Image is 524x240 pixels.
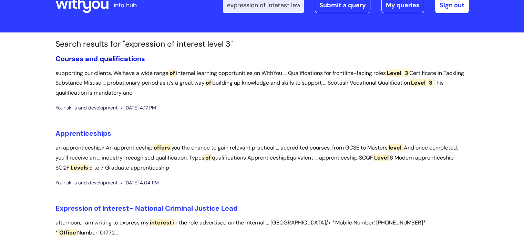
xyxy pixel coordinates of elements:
span: Your skills and development [55,104,117,112]
span: 3 [428,79,433,86]
span: of [204,154,212,161]
a: Courses and qualifications [55,54,145,63]
h1: Search results for "expression of interest level 3" [55,39,469,49]
span: of [94,204,101,213]
p: afternoon, I am writing to express my in the role advertised on the internal ... [GEOGRAPHIC_DATA... [55,218,469,238]
span: level. [388,144,404,151]
p: supporting our clients. We have a wide range internal learning opportunities on WithYou ... Quali... [55,68,469,98]
span: Your skills and development [55,179,117,187]
p: an apprenticeship? An apprenticeship you the chance to gain relevant practical ... accredited cou... [55,143,469,173]
span: Level [386,69,402,77]
a: Apprenticeships [55,129,111,138]
span: Interest [102,204,129,213]
span: of [205,79,212,86]
span: Level [410,79,427,86]
span: of [168,69,176,77]
span: Office [58,229,77,236]
span: [DATE] 4:04 PM [121,179,159,187]
span: interest [149,219,173,226]
span: [DATE] 4:17 PM [121,104,156,112]
a: Expression of Interest- National Criminal Justice Lead [55,204,238,213]
span: offers [153,144,171,151]
span: 3 [404,69,409,77]
span: Levels [70,164,89,171]
span: Expression [55,204,92,213]
span: Level [373,154,390,161]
